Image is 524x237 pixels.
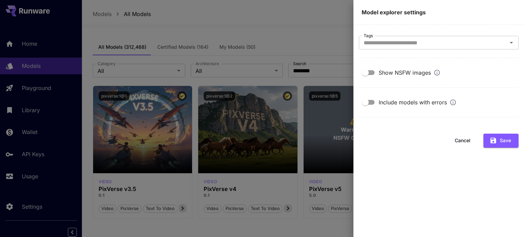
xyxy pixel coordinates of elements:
[434,69,440,76] svg: This option will display nsfw images
[379,69,440,77] div: Show NSFW images
[447,134,478,148] button: Cancel
[507,38,516,47] button: Open
[362,8,516,16] p: Model explorer settings
[450,99,456,106] svg: This option will show up models that might be broken
[483,134,519,148] button: Save
[379,98,456,106] div: Include models with errors
[364,33,373,39] label: Tags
